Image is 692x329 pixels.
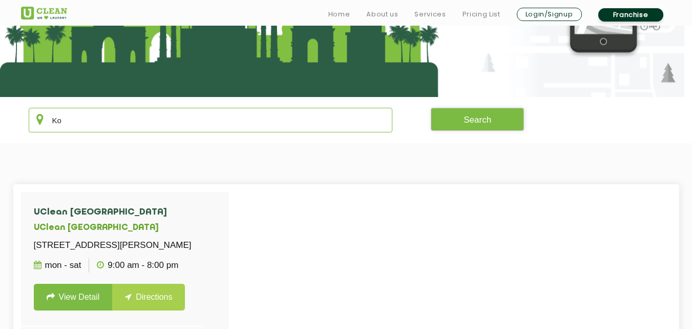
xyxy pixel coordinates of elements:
input: Enter city/area/pin Code [29,108,393,132]
p: 9:00 AM - 8:00 PM [97,258,178,273]
a: Services [414,8,446,21]
a: Franchise [598,8,663,22]
a: Pricing List [463,8,500,21]
p: Mon - Sat [34,258,81,273]
p: [STREET_ADDRESS][PERSON_NAME] [34,238,192,253]
a: About us [366,8,398,21]
img: UClean Laundry and Dry Cleaning [21,7,67,20]
a: Home [328,8,350,21]
a: View Detail [34,284,113,311]
h4: UClean [GEOGRAPHIC_DATA] [34,207,192,218]
h5: UClean [GEOGRAPHIC_DATA] [34,223,192,233]
a: Login/Signup [517,8,582,21]
button: Search [431,108,524,131]
a: Directions [112,284,185,311]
